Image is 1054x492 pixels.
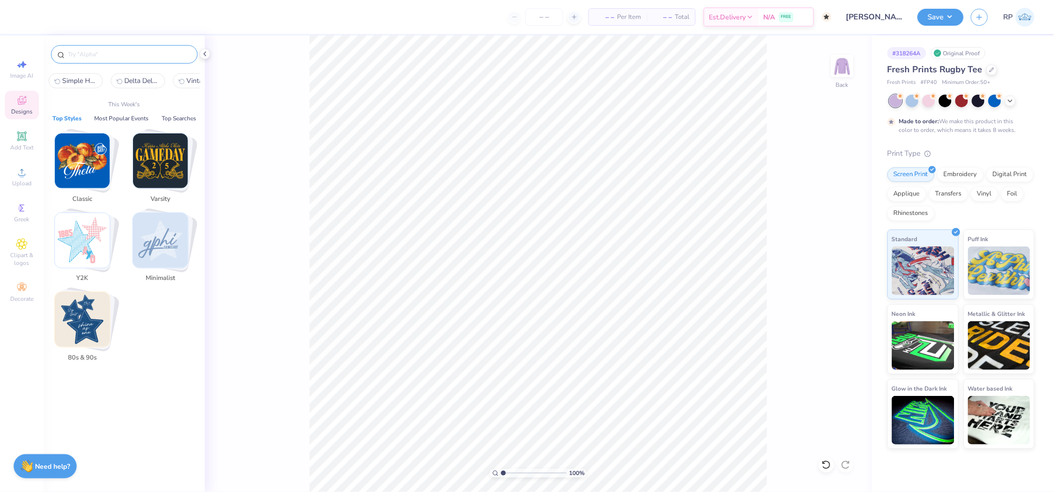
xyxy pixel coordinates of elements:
div: Screen Print [887,167,935,182]
div: # 318264A [887,47,926,59]
p: This Week's [109,100,140,109]
span: FREE [781,14,791,20]
button: Stack Card Button Classic [49,133,122,208]
img: Standard [892,246,954,295]
span: Upload [12,180,32,187]
span: Designs [11,108,33,115]
span: Add Text [10,144,33,151]
div: Print Type [887,148,1035,159]
img: Classic [55,133,110,188]
img: Metallic & Glitter Ink [968,321,1031,370]
button: Top Styles [50,114,84,123]
span: Image AI [11,72,33,80]
img: 80s & 90s [55,292,110,347]
button: Simple Happy Burger Dad's Day Shirt0 [49,73,103,88]
img: Glow in the Dark Ink [892,396,954,444]
span: Est. Delivery [709,12,746,22]
span: Fresh Prints [887,79,916,87]
span: Standard [892,234,918,244]
span: Per Item [617,12,641,22]
span: 100 % [569,469,585,477]
img: Water based Ink [968,396,1031,444]
button: Save [918,9,964,26]
img: Puff Ink [968,246,1031,295]
img: Minimalist [133,213,188,268]
button: Vintage Bear Cheerleader Homecoming Shirt2 [173,73,227,88]
span: – – [595,12,614,22]
div: Original Proof [931,47,986,59]
span: Decorate [10,295,33,303]
strong: Made to order: [899,117,939,125]
span: Glow in the Dark Ink [892,383,947,394]
span: Varsity [145,195,176,204]
span: Fresh Prints Rugby Tee [887,64,983,75]
input: Untitled Design [839,7,910,27]
img: Y2K [55,213,110,268]
div: We make this product in this color to order, which means it takes 8 weeks. [899,117,1019,134]
span: N/A [764,12,775,22]
span: Minimalist [145,274,176,283]
span: RP [1004,12,1013,23]
div: Applique [887,187,926,201]
span: Delta Delta Delta Tri Delta Athletic Text and Number in Gray Parent's Weekend [GEOGRAPHIC_DATA] [124,76,159,85]
span: Vintage Bear Cheerleader Homecoming Shirt [186,76,221,85]
input: Try "Alpha" [67,49,191,59]
div: Rhinestones [887,206,935,221]
span: Simple Happy Burger Dad's Day Shirt [62,76,97,85]
img: Neon Ink [892,321,954,370]
span: Neon Ink [892,309,916,319]
a: RP [1004,8,1035,27]
span: Minimum Order: 50 + [942,79,991,87]
span: Total [675,12,689,22]
div: Transfers [929,187,968,201]
button: Top Searches [159,114,199,123]
span: Clipart & logos [5,251,39,267]
span: Y2K [67,274,98,283]
div: Embroidery [937,167,984,182]
span: 80s & 90s [67,353,98,363]
div: Digital Print [987,167,1034,182]
img: Back [833,56,852,76]
button: Delta Delta Delta Tri Delta Athletic Text and Number in Gray Parent's Weekend Jersey1 [111,73,165,88]
span: – – [652,12,672,22]
input: – – [525,8,563,26]
button: Stack Card Button 80s & 90s [49,292,122,366]
button: Stack Card Button Y2K [49,213,122,287]
span: Water based Ink [968,383,1013,394]
span: Metallic & Glitter Ink [968,309,1025,319]
span: # FP40 [921,79,937,87]
span: Puff Ink [968,234,988,244]
button: Stack Card Button Varsity [127,133,200,208]
button: Stack Card Button Minimalist [127,213,200,287]
img: Rose Pineda [1016,8,1035,27]
strong: Need help? [35,462,70,471]
div: Vinyl [971,187,998,201]
span: Classic [67,195,98,204]
div: Back [836,81,849,89]
div: Foil [1001,187,1024,201]
img: Varsity [133,133,188,188]
button: Most Popular Events [91,114,151,123]
span: Greek [15,215,30,223]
